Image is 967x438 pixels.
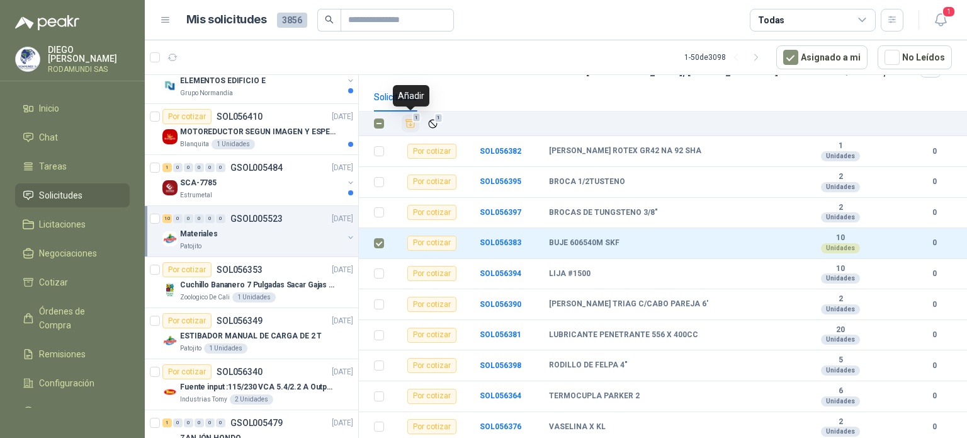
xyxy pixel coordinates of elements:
a: SOL056397 [480,208,521,217]
button: Ignorar [424,115,441,132]
b: 0 [917,207,952,219]
b: 10 [797,264,884,274]
a: SOL056364 [480,391,521,400]
p: SOL056353 [217,265,263,274]
a: Cotizar [15,270,130,294]
b: 2 [797,417,884,427]
div: 0 [216,214,225,223]
div: Por cotizar [407,297,456,312]
img: Company Logo [162,333,178,349]
p: ELEMENTOS EDIFICIO E [180,75,266,87]
p: SOL056340 [217,367,263,376]
div: Añadir [393,85,429,107]
a: SOL056376 [480,422,521,431]
b: 0 [917,329,952,341]
a: Por cotizarSOL056410[DATE] Company LogoMOTOREDUCTOR SEGUN IMAGEN Y ESPECIFICACIONES ADJUNTASBlanq... [145,104,358,155]
a: Manuales y ayuda [15,400,130,424]
p: ESTIBADOR MANUAL DE CARGA DE 2 T [180,330,322,342]
b: 5 [797,355,884,366]
p: Estrumetal [180,190,212,200]
a: SOL056383 [480,238,521,247]
span: Solicitudes [39,188,82,202]
b: 0 [917,360,952,372]
a: Chat [15,125,130,149]
span: Negociaciones [39,246,97,260]
a: SOL056398 [480,361,521,370]
button: Asignado a mi [776,45,868,69]
div: Unidades [821,427,860,437]
div: Unidades [821,182,860,192]
b: SOL056381 [480,330,521,339]
div: Unidades [821,396,860,406]
span: Chat [39,130,58,144]
div: Todas [758,13,784,27]
div: Por cotizar [407,205,456,220]
a: Órdenes de Compra [15,299,130,337]
div: Por cotizar [407,266,456,281]
b: VASELINA X KL [549,422,606,432]
div: Por cotizar [407,144,456,159]
img: Company Logo [162,231,178,246]
b: LIJA #1500 [549,269,591,279]
div: 0 [205,163,215,172]
p: Industrias Tomy [180,395,227,405]
div: 0 [184,163,193,172]
b: TERMOCUPLA PARKER 2 [549,391,640,401]
div: Unidades [821,212,860,222]
p: [DATE] [332,111,353,123]
a: SOL056394 [480,269,521,278]
div: Por cotizar [407,236,456,251]
div: 1 - 50 de 3098 [684,47,766,67]
div: 10 [162,214,172,223]
div: Unidades [821,274,860,284]
span: Tareas [39,159,67,173]
div: 0 [195,163,204,172]
img: Company Logo [162,282,178,297]
div: Unidades [821,335,860,345]
b: BUJE 606540M SKF [549,238,619,248]
div: Por cotizar [407,328,456,343]
a: Por cotizarSOL056340[DATE] Company LogoFuente input :115/230 VCA 5.4/2.2 A Output: 24 VDC 10 A 47... [145,359,358,410]
button: 1 [929,9,952,32]
b: 0 [917,421,952,433]
div: Por cotizar [407,419,456,434]
p: [DATE] [332,213,353,225]
div: Por cotizar [162,313,212,328]
p: Fuente input :115/230 VCA 5.4/2.2 A Output: 24 VDC 10 A 47-63 Hz [180,381,337,393]
div: 1 Unidades [232,292,276,303]
a: Por cotizarSOL056349[DATE] Company LogoESTIBADOR MANUAL DE CARGA DE 2 TPatojito1 Unidades [145,308,358,359]
span: 1 [434,113,443,123]
div: 0 [195,214,204,223]
p: [DATE] [332,264,353,276]
b: 6 [797,386,884,396]
div: Por cotizar [162,364,212,379]
div: 1 [162,418,172,427]
div: 0 [216,163,225,172]
span: Manuales y ayuda [39,405,111,419]
button: No Leídos [878,45,952,69]
h1: Mis solicitudes [186,11,267,29]
p: Cuchillo Bananero 7 Pulgadas Sacar Gajas O Deshoje O Desman [180,279,337,291]
span: Licitaciones [39,217,86,231]
div: Unidades [821,151,860,161]
p: Materiales [180,228,218,240]
b: [PERSON_NAME] TRIAG C/CABO PAREJA 6' [549,299,708,309]
a: Configuración [15,371,130,395]
div: 0 [173,163,183,172]
b: 2 [797,203,884,213]
img: Company Logo [16,47,40,71]
img: Logo peakr [15,15,79,30]
b: BROCA 1/2TUSTENO [549,177,625,187]
b: [PERSON_NAME] ROTEX GR42 NA 92 SHA [549,146,701,156]
b: BROCAS DE TUNGSTENO 3/8" [549,208,658,218]
div: 2 Unidades [230,395,273,405]
div: Unidades [821,243,860,253]
span: Órdenes de Compra [39,304,118,332]
p: Blanquita [180,139,209,149]
span: 3856 [277,13,307,28]
div: Por cotizar [162,262,212,277]
a: 1 0 0 0 0 0 GSOL005484[DATE] Company LogoSCA-7785Estrumetal [162,160,356,200]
